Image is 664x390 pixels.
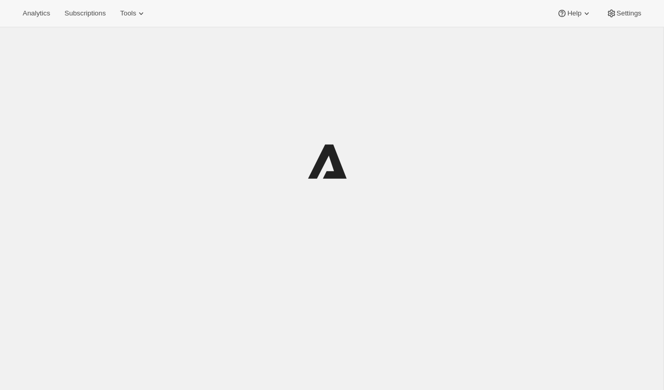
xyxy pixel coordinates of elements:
[16,6,56,21] button: Analytics
[617,9,641,18] span: Settings
[120,9,136,18] span: Tools
[23,9,50,18] span: Analytics
[600,6,648,21] button: Settings
[551,6,598,21] button: Help
[58,6,112,21] button: Subscriptions
[567,9,581,18] span: Help
[114,6,152,21] button: Tools
[64,9,106,18] span: Subscriptions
